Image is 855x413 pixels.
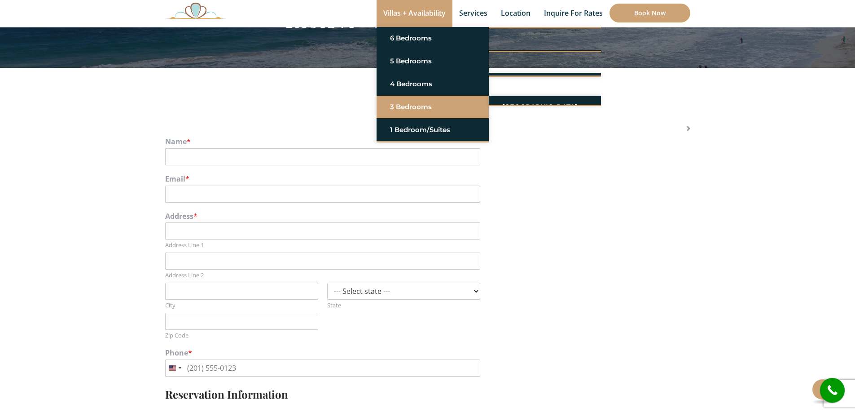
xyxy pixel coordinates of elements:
[390,30,475,46] a: 6 Bedrooms
[165,241,480,249] label: Address Line 1
[165,360,480,377] input: Phone
[165,137,690,147] label: Name
[165,2,226,19] img: Awesome Logo
[820,378,845,403] a: call
[390,122,475,138] a: 1 Bedroom/Suites
[165,174,690,184] label: Email
[165,332,318,339] label: Zip Code
[822,380,842,400] i: call
[502,99,588,115] a: [GEOGRAPHIC_DATA]
[327,302,480,309] label: State
[390,76,475,92] a: 4 Bedrooms
[165,212,690,221] label: Address
[165,360,184,377] button: Selected country
[165,302,318,309] label: City
[390,53,475,69] a: 5 Bedrooms
[390,99,475,115] a: 3 Bedrooms
[165,271,480,279] label: Address Line 2
[609,4,690,22] a: Book Now
[165,386,690,403] h3: Reservation Information
[165,348,690,358] label: Phone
